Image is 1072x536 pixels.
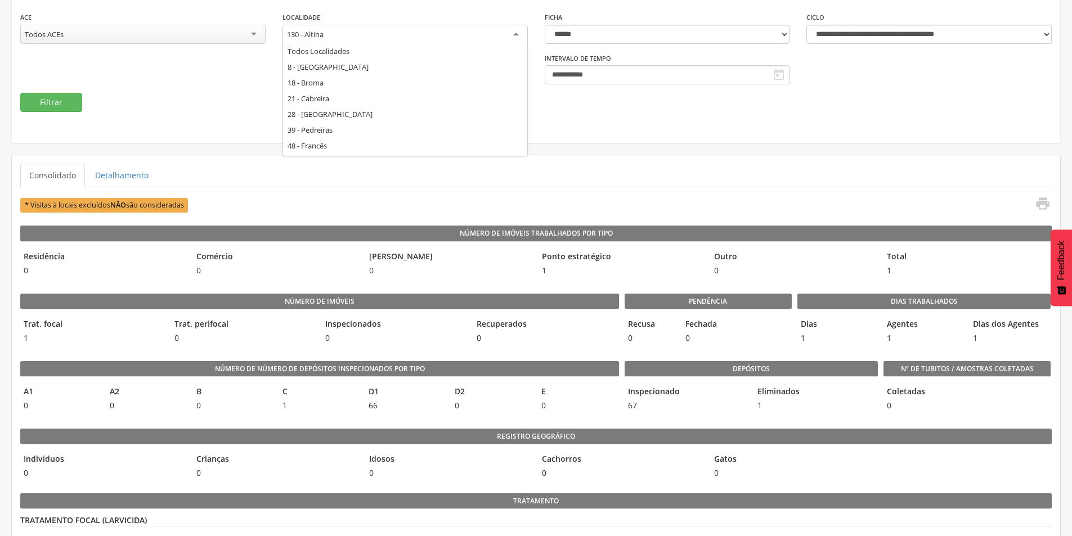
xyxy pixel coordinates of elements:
[1035,196,1051,211] i: 
[625,361,878,377] legend: Depósitos
[754,386,878,399] legend: Eliminados
[711,251,878,264] legend: Outro
[20,318,165,331] legend: Trat. focal
[797,294,1051,309] legend: Dias Trabalhados
[625,386,748,399] legend: Inspecionado
[1056,241,1066,280] span: Feedback
[20,13,32,22] label: ACE
[193,265,360,276] span: 0
[797,332,878,344] span: 1
[625,400,748,411] span: 67
[538,386,618,399] legend: E
[1051,229,1072,306] button: Feedback - Mostrar pesquisa
[366,453,533,466] legend: Idosos
[171,318,316,331] legend: Trat. perifocal
[711,453,878,466] legend: Gatos
[545,54,611,63] label: Intervalo de Tempo
[287,29,324,39] div: 130 - Altina
[283,91,527,106] div: 21 - Cabreira
[682,318,734,331] legend: Fechada
[473,318,618,331] legend: Recuperados
[279,400,360,411] span: 1
[20,453,187,466] legend: Indivíduos
[110,200,126,210] b: NÃO
[20,251,187,264] legend: Residência
[20,361,619,377] legend: Número de Número de Depósitos Inspecionados por Tipo
[322,332,467,344] span: 0
[25,29,64,39] div: Todos ACEs
[193,251,360,264] legend: Comércio
[20,400,101,411] span: 0
[625,318,676,331] legend: Recusa
[806,13,824,22] label: Ciclo
[883,332,964,344] span: 1
[283,154,527,169] div: 50 - Giboia
[539,265,706,276] span: 1
[283,106,527,122] div: 28 - [GEOGRAPHIC_DATA]
[473,332,618,344] span: 0
[20,265,187,276] span: 0
[970,318,1050,331] legend: Dias dos Agentes
[366,467,533,479] span: 0
[193,400,273,411] span: 0
[883,386,892,399] legend: Coletadas
[106,400,187,411] span: 0
[883,318,964,331] legend: Agentes
[106,386,187,399] legend: A2
[451,386,532,399] legend: D2
[20,198,188,212] span: * Visitas à locais excluídos são consideradas
[539,467,706,479] span: 0
[282,13,320,22] label: Localidade
[283,75,527,91] div: 18 - Broma
[283,43,527,59] div: Todos Localidades
[365,386,446,399] legend: D1
[545,13,562,22] label: Ficha
[20,332,165,344] span: 1
[20,294,619,309] legend: Número de imóveis
[283,138,527,154] div: 48 - Francês
[754,400,878,411] span: 1
[193,386,273,399] legend: B
[20,515,1052,526] legend: TRATAMENTO FOCAL (LARVICIDA)
[883,400,892,411] span: 0
[20,164,85,187] a: Consolidado
[365,400,446,411] span: 66
[451,400,532,411] span: 0
[883,361,1051,377] legend: Nº de Tubitos / Amostras coletadas
[366,251,533,264] legend: [PERSON_NAME]
[20,467,187,479] span: 0
[539,453,706,466] legend: Cachorros
[797,318,878,331] legend: Dias
[883,265,1051,276] span: 1
[20,493,1052,509] legend: Tratamento
[86,164,158,187] a: Detalhamento
[20,226,1052,241] legend: Número de Imóveis Trabalhados por Tipo
[322,318,467,331] legend: Inspecionados
[279,386,360,399] legend: C
[711,467,878,479] span: 0
[970,332,1050,344] span: 1
[625,294,792,309] legend: Pendência
[711,265,878,276] span: 0
[366,265,533,276] span: 0
[1028,196,1051,214] a: 
[625,332,676,344] span: 0
[539,251,706,264] legend: Ponto estratégico
[682,332,734,344] span: 0
[20,429,1052,444] legend: Registro geográfico
[883,251,1051,264] legend: Total
[538,400,618,411] span: 0
[283,59,527,75] div: 8 - [GEOGRAPHIC_DATA]
[772,68,786,82] i: 
[193,453,360,466] legend: Crianças
[283,122,527,138] div: 39 - Pedreiras
[20,386,101,399] legend: A1
[193,467,360,479] span: 0
[171,332,316,344] span: 0
[20,93,82,112] button: Filtrar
